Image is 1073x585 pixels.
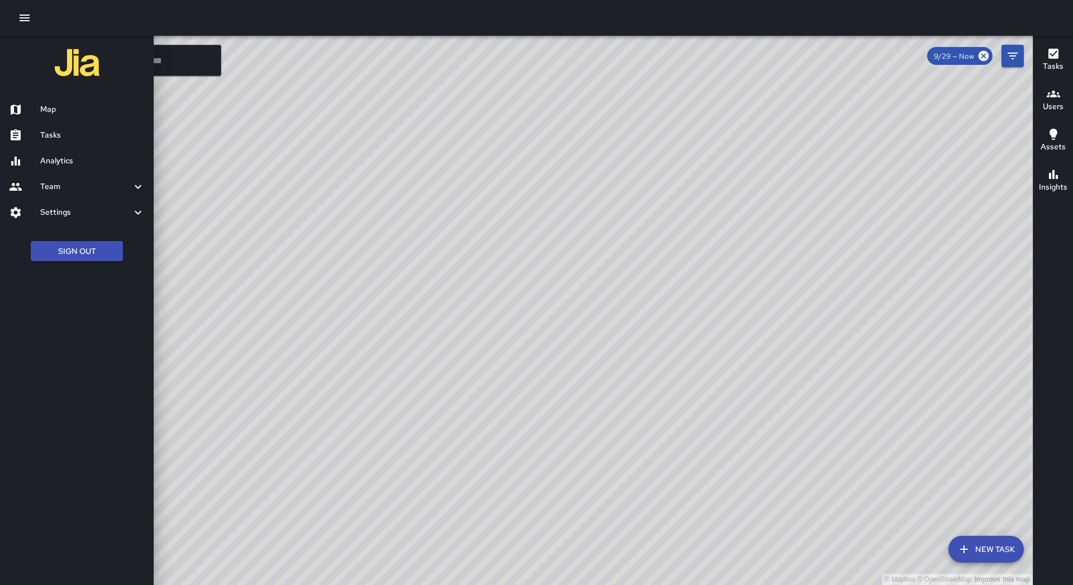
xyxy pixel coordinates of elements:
h6: Users [1043,101,1063,113]
h6: Assets [1041,141,1066,153]
h6: Insights [1039,181,1067,194]
button: New Task [948,536,1024,563]
h6: Tasks [40,129,145,141]
h6: Team [40,181,131,193]
h6: Map [40,103,145,116]
h6: Analytics [40,155,145,167]
button: Sign Out [31,241,123,262]
img: jia-logo [55,40,99,85]
h6: Tasks [1043,60,1063,73]
h6: Settings [40,206,131,219]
